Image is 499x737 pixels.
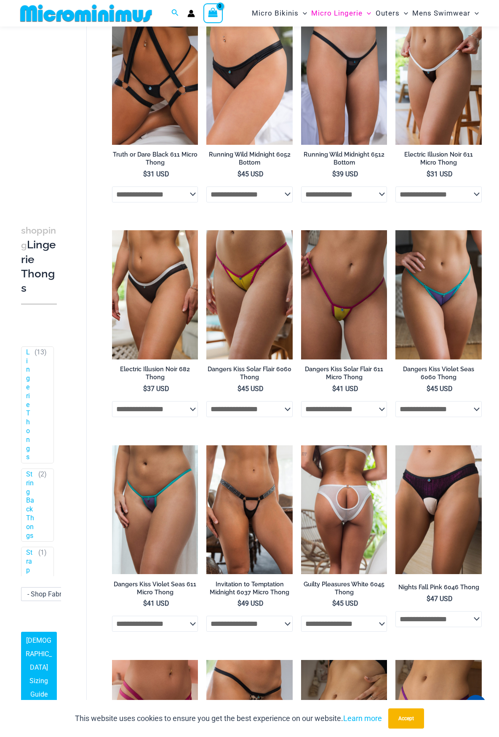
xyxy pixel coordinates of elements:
span: Menu Toggle [400,3,408,24]
span: $ [237,599,241,607]
span: 2 [40,470,44,478]
a: Guilty Pleasures White 6045 Thong 01Guilty Pleasures White 1045 Bra 6045 Thong 06Guilty Pleasures... [301,445,387,575]
span: Mens Swimwear [412,3,470,24]
h2: Dangers Kiss Solar Flair 6060 Thong [206,365,293,381]
a: Dangers Kiss Violet Seas 611 Micro 01Dangers Kiss Violet Seas 1060 Bra 611 Micro 05Dangers Kiss V... [112,445,198,575]
span: Outers [376,3,400,24]
bdi: 49 USD [237,599,264,607]
h2: Truth or Dare Black 611 Micro Thong [112,151,198,166]
span: Menu Toggle [470,3,479,24]
a: Dangers Kiss Violet Seas 611 Micro Thong [112,580,198,599]
span: Micro Lingerie [311,3,363,24]
p: This website uses cookies to ensure you get the best experience on our website. [75,712,382,725]
img: Invitation to Temptation Midnight Thong 1954 01 [206,445,293,575]
iframe: TrustedSite Certified [21,29,97,197]
span: $ [237,385,241,393]
a: Nights Fall Pink 6046 Thong 01Nights Fall Pink 6046 Thong 02Nights Fall Pink 6046 Thong 02 [395,445,482,575]
a: Micro BikinisMenu ToggleMenu Toggle [250,3,309,24]
a: Dangers Kiss Violet Seas 6060 Thong [395,365,482,384]
span: $ [332,385,336,393]
img: Electric Illusion Noir 682 Thong 01 [112,230,198,359]
a: Nights Fall Pink 6046 Thong [395,583,482,594]
a: Running Wild Midnight 6052 Bottom [206,151,293,170]
h2: Dangers Kiss Solar Flair 611 Micro Thong [301,365,387,381]
bdi: 45 USD [427,385,453,393]
a: Dangers Kiss Solar Flair 6060 Thong [206,365,293,384]
bdi: 45 USD [237,385,264,393]
img: Truth or Dare Black Micro 02 [112,16,198,145]
bdi: 47 USD [427,595,453,603]
span: 1 [40,548,44,556]
a: Electric Illusion Noir Micro 01Electric Illusion Noir Micro 02Electric Illusion Noir Micro 02 [395,16,482,145]
bdi: 41 USD [332,385,358,393]
h2: Guilty Pleasures White 6045 Thong [301,580,387,596]
span: 13 [37,348,44,356]
h2: Electric Illusion Noir 682 Thong [112,365,198,381]
a: Learn more [343,714,382,723]
span: ( ) [35,348,47,462]
button: Accept [388,708,424,729]
a: Electric Illusion Noir 682 Thong [112,365,198,384]
h2: Dangers Kiss Violet Seas 611 Micro Thong [112,580,198,596]
span: Micro Bikinis [252,3,299,24]
a: Micro LingerieMenu ToggleMenu Toggle [309,3,373,24]
a: Electric Illusion Noir 682 Thong 01Electric Illusion Noir 682 Thong 02Electric Illusion Noir 682 ... [112,230,198,359]
h2: Running Wild Midnight 6052 Bottom [206,151,293,166]
a: Invitation to Temptation Midnight 6037 Micro Thong [206,580,293,599]
bdi: 39 USD [332,170,358,178]
span: $ [143,599,147,607]
img: Dangers Kiss Violet Seas 611 Micro 01 [112,445,198,575]
a: View Shopping Cart, empty [203,3,223,23]
bdi: 31 USD [427,170,453,178]
span: $ [427,595,430,603]
span: Menu Toggle [299,3,307,24]
a: Account icon link [187,10,195,17]
h2: Nights Fall Pink 6046 Thong [395,583,482,591]
h3: Lingerie Thongs [21,223,57,295]
a: Lingerie Thongs [26,348,31,462]
span: $ [237,170,241,178]
bdi: 45 USD [237,170,264,178]
a: Invitation to Temptation Midnight Thong 1954 01Invitation to Temptation Midnight Thong 1954 02Inv... [206,445,293,575]
img: Running Wild Midnight 6052 Bottom 01 [206,16,293,145]
a: Dangers Kiss Solar Flair 6060 Thong 01Dangers Kiss Solar Flair 6060 Thong 02Dangers Kiss Solar Fl... [206,230,293,359]
a: Running Wild Midnight 6052 Bottom 01Running Wild Midnight 1052 Top 6052 Bottom 05Running Wild Mid... [206,16,293,145]
span: $ [332,170,336,178]
a: Dangers Kiss Violet Seas 6060 Thong 01Dangers Kiss Violet Seas 6060 Thong 02Dangers Kiss Violet S... [395,230,482,359]
a: Dangers Kiss Solar Flair 611 Micro 01Dangers Kiss Solar Flair 611 Micro 02Dangers Kiss Solar Flai... [301,230,387,359]
h2: Dangers Kiss Violet Seas 6060 Thong [395,365,482,381]
bdi: 37 USD [143,385,169,393]
a: Running Wild Midnight 6512 Bottom [301,151,387,170]
img: Running Wild Midnight 6512 Bottom 10 [301,16,387,145]
a: Dangers Kiss Solar Flair 611 Micro Thong [301,365,387,384]
span: - Shop Fabric Type [27,590,83,598]
span: $ [143,385,147,393]
img: Guilty Pleasures White 1045 Bra 6045 Thong 06 [301,445,387,575]
bdi: 41 USD [143,599,169,607]
a: Mens SwimwearMenu ToggleMenu Toggle [410,3,481,24]
h2: Electric Illusion Noir 611 Micro Thong [395,151,482,166]
img: Nights Fall Pink 6046 Thong 01 [395,445,482,575]
span: - Shop Fabric Type [21,588,80,601]
img: Dangers Kiss Solar Flair 6060 Thong 01 [206,230,293,359]
span: shopping [21,225,56,250]
span: ( ) [38,470,47,540]
a: Guilty Pleasures White 6045 Thong [301,580,387,599]
bdi: 31 USD [143,170,169,178]
h2: Invitation to Temptation Midnight 6037 Micro Thong [206,580,293,596]
bdi: 45 USD [332,599,358,607]
img: Dangers Kiss Violet Seas 6060 Thong 01 [395,230,482,359]
span: - Shop Fabric Type [21,587,80,601]
a: Search icon link [171,8,179,19]
nav: Site Navigation [248,1,482,25]
span: $ [427,385,430,393]
img: MM SHOP LOGO FLAT [17,4,155,23]
span: $ [427,170,430,178]
a: Truth or Dare Black 611 Micro Thong [112,151,198,170]
a: Electric Illusion Noir 611 Micro Thong [395,151,482,170]
img: Electric Illusion Noir Micro 01 [395,16,482,145]
a: Strap Thongs [26,548,35,601]
img: Dangers Kiss Solar Flair 611 Micro 01 [301,230,387,359]
span: $ [332,599,336,607]
a: Running Wild Midnight 6512 Bottom 10Running Wild Midnight 6512 Bottom 2Running Wild Midnight 6512... [301,16,387,145]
